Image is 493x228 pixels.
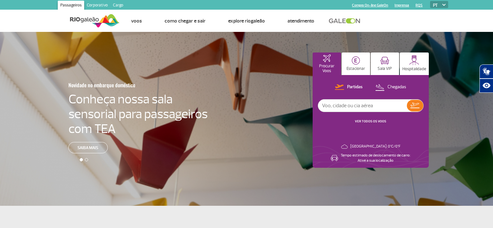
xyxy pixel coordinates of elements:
[347,66,365,71] p: Estacionar
[68,92,208,136] h4: Conheça nossa sala sensorial para passageiros com TEA
[333,83,365,91] button: Partidas
[316,64,338,73] p: Procurar Voos
[68,142,108,153] a: Saiba mais
[347,84,363,90] p: Partidas
[355,119,386,123] a: VER TODOS OS VOOS
[352,56,360,65] img: carParkingHome.svg
[479,64,493,93] div: Plugin de acessibilidade da Hand Talk.
[287,18,314,24] a: Atendimento
[68,78,176,92] h3: Novidade no embarque doméstico
[84,1,110,11] a: Corporativo
[110,1,126,11] a: Cargo
[313,52,341,75] button: Procurar Voos
[352,3,388,7] a: Compra On-line GaleOn
[228,18,265,24] a: Explore RIOgaleão
[387,84,406,90] p: Chegadas
[353,119,388,124] button: VER TODOS OS VOOS
[58,1,84,11] a: Passageiros
[479,64,493,79] button: Abrir tradutor de língua de sinais.
[395,3,409,7] a: Imprensa
[416,3,423,7] a: RQS
[371,52,399,75] button: Sala VIP
[318,100,407,112] input: Voo, cidade ou cia aérea
[400,52,429,75] button: Hospitalidade
[377,66,392,71] p: Sala VIP
[402,67,426,71] p: Hospitalidade
[341,153,410,163] p: Tempo estimado de deslocamento de carro: Ative a sua localização
[373,83,408,91] button: Chegadas
[380,57,389,65] img: vipRoom.svg
[350,144,400,149] p: [GEOGRAPHIC_DATA]: 0°C/0°F
[409,55,419,65] img: hospitality.svg
[342,52,370,75] button: Estacionar
[323,54,331,62] img: airplaneHomeActive.svg
[131,18,142,24] a: Voos
[165,18,206,24] a: Como chegar e sair
[479,79,493,93] button: Abrir recursos assistivos.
